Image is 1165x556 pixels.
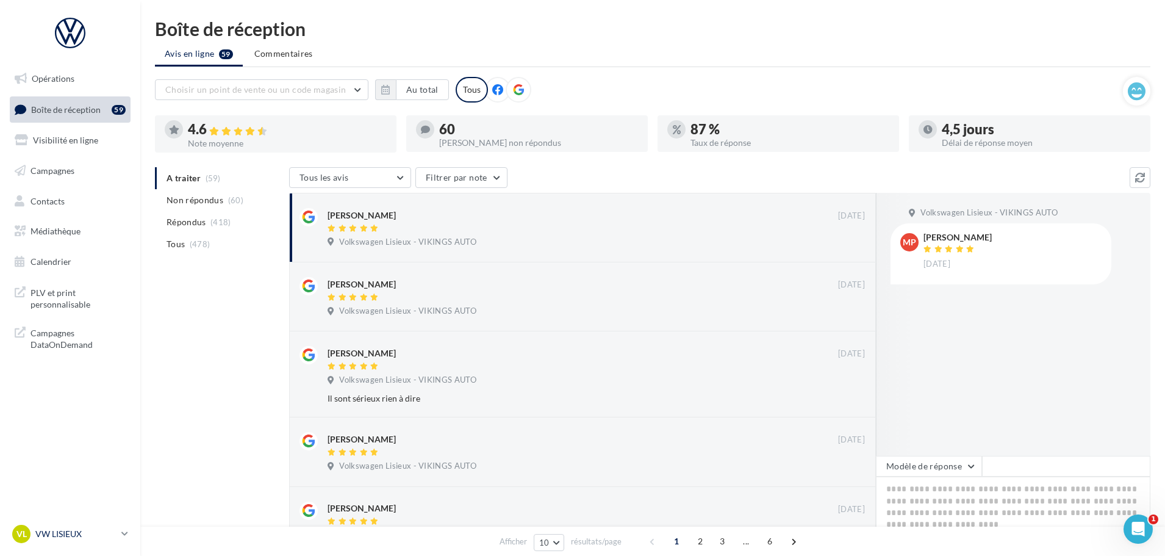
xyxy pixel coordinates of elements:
a: PLV et print personnalisable [7,280,133,316]
span: Boîte de réception [31,104,101,114]
button: Au total [396,79,449,100]
div: [PERSON_NAME] [328,433,396,446]
a: Opérations [7,66,133,92]
a: Campagnes DataOnDemand [7,320,133,356]
div: 87 % [690,123,889,136]
span: MP [903,236,916,248]
div: [PERSON_NAME] non répondus [439,139,638,147]
iframe: Intercom live chat [1124,514,1153,544]
span: 2 [690,532,710,551]
span: 3 [712,532,732,551]
a: Contacts [7,189,133,214]
div: Note moyenne [188,139,387,148]
div: Il sont sérieux rien à dire [328,392,786,405]
span: PLV et print personnalisable [30,284,126,311]
span: (478) [190,239,210,249]
div: [PERSON_NAME] [328,502,396,514]
button: Filtrer par note [415,167,507,188]
div: 60 [439,123,638,136]
span: Choisir un point de vente ou un code magasin [165,84,346,95]
div: Boîte de réception [155,20,1150,38]
span: Campagnes [30,165,74,176]
button: Modèle de réponse [876,456,982,477]
span: 1 [667,532,686,551]
button: Au total [375,79,449,100]
a: Médiathèque [7,218,133,244]
span: Tous [167,238,185,250]
a: Visibilité en ligne [7,128,133,153]
span: ... [736,532,756,551]
span: Calendrier [30,256,71,267]
span: Tous les avis [299,172,349,182]
span: (418) [210,217,231,227]
div: Délai de réponse moyen [942,139,1141,147]
button: Choisir un point de vente ou un code magasin [155,79,368,100]
span: 1 [1149,514,1158,524]
div: 59 [112,105,126,115]
a: Calendrier [7,249,133,275]
span: Répondus [167,216,206,228]
span: 10 [539,538,550,547]
span: [DATE] [838,504,865,515]
span: Volkswagen Lisieux - VIKINGS AUTO [339,375,476,386]
span: [DATE] [838,280,865,291]
div: 4,5 jours [942,123,1141,136]
span: Non répondus [167,194,223,206]
span: Contacts [30,195,65,206]
div: [PERSON_NAME] [923,233,992,242]
div: Tous [456,77,488,103]
button: Tous les avis [289,167,411,188]
span: [DATE] [838,211,865,222]
span: Volkswagen Lisieux - VIKINGS AUTO [339,306,476,317]
span: 6 [760,532,780,551]
span: Médiathèque [30,226,81,236]
span: [DATE] [923,259,950,270]
div: [PERSON_NAME] [328,347,396,359]
div: [PERSON_NAME] [328,209,396,222]
span: Opérations [32,73,74,84]
span: Volkswagen Lisieux - VIKINGS AUTO [339,237,476,248]
span: Commentaires [254,48,313,60]
span: [DATE] [838,348,865,359]
span: Volkswagen Lisieux - VIKINGS AUTO [920,208,1058,218]
span: Volkswagen Lisieux - VIKINGS AUTO [339,461,476,472]
span: Afficher [500,536,527,547]
div: Taux de réponse [690,139,889,147]
a: Campagnes [7,158,133,184]
span: résultats/page [571,536,622,547]
span: Campagnes DataOnDemand [30,325,126,351]
a: Boîte de réception59 [7,96,133,123]
a: VL VW LISIEUX [10,522,131,546]
button: 10 [534,534,565,551]
span: Visibilité en ligne [33,135,98,145]
p: VW LISIEUX [35,528,116,540]
div: [PERSON_NAME] [328,278,396,291]
div: 4.6 [188,123,387,137]
span: VL [16,528,27,540]
span: (60) [228,195,243,205]
span: [DATE] [838,435,865,446]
